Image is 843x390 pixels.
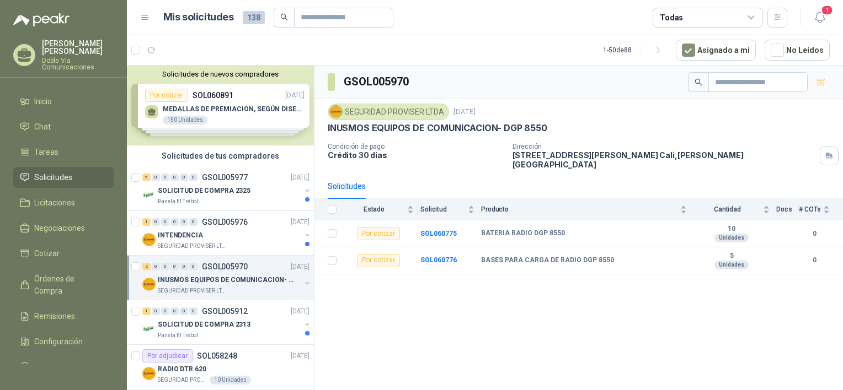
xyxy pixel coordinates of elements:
[291,306,310,317] p: [DATE]
[328,180,366,192] div: Solicitudes
[180,263,188,270] div: 0
[189,263,198,270] div: 0
[420,199,481,220] th: Solicitud
[180,307,188,315] div: 0
[693,225,770,234] b: 10
[142,218,151,226] div: 1
[202,174,248,181] p: GSOL005977
[142,307,151,315] div: 1
[34,247,60,259] span: Cotizar
[776,199,799,220] th: Docs
[202,218,248,226] p: GSOL005976
[481,199,693,220] th: Producto
[34,335,83,348] span: Configuración
[13,306,114,327] a: Remisiones
[34,146,58,158] span: Tareas
[799,199,843,220] th: # COTs
[660,12,683,24] div: Todas
[420,256,457,264] b: SOL060776
[158,286,227,295] p: SEGURIDAD PROVISER LTDA
[343,199,420,220] th: Estado
[202,307,248,315] p: GSOL005912
[453,107,476,117] p: [DATE]
[127,345,314,389] a: Por adjudicarSOL058248[DATE] Company LogoRADIO DTR 620SEGURIDAD PROVISER LTDA10 Unidades
[799,255,830,266] b: 0
[799,205,821,213] span: # COTs
[13,331,114,352] a: Configuración
[291,217,310,227] p: [DATE]
[34,361,97,373] span: Manuales y ayuda
[328,104,449,120] div: SEGURIDAD PROVISER LTDA
[158,230,203,241] p: INTENDENCIA
[328,150,504,160] p: Crédito 30 días
[34,171,72,183] span: Solicitudes
[693,205,761,213] span: Cantidad
[161,218,169,226] div: 0
[158,242,227,251] p: SEGURIDAD PROVISER LTDA
[158,186,250,196] p: SOLICITUD DE COMPRA 2325
[152,307,160,315] div: 0
[142,215,312,251] a: 1 0 0 0 0 0 GSOL005976[DATE] Company LogoINTENDENCIASEGURIDAD PROVISER LTDA
[158,319,250,330] p: SOLICITUD DE COMPRA 2313
[127,66,314,145] div: Solicitudes de nuevos compradoresPor cotizarSOL060891[DATE] MEDALLAS DE PREMIACION, SEGÚN DISEÑO ...
[34,95,52,107] span: Inicio
[180,218,188,226] div: 0
[34,273,103,297] span: Órdenes de Compra
[163,9,234,25] h1: Mis solicitudes
[799,229,830,239] b: 0
[142,174,151,181] div: 5
[481,229,565,238] b: BATERIA RADIO DGP 8550
[142,233,156,246] img: Company Logo
[513,143,816,150] p: Dirección
[693,252,770,261] b: 5
[152,263,160,270] div: 0
[158,331,198,340] p: Panela El Trébol
[343,205,405,213] span: Estado
[481,256,614,265] b: BASES PARA CARGA DE RADIO DGP 8550
[810,8,830,28] button: 1
[189,174,198,181] div: 0
[161,174,169,181] div: 0
[328,143,504,150] p: Condición de pago
[420,230,457,237] a: SOL060775
[170,263,179,270] div: 0
[291,172,310,183] p: [DATE]
[13,192,114,213] a: Licitaciones
[13,13,70,26] img: Logo peakr
[328,122,547,134] p: INUSMOS EQUIPOS DE COMUNICACION- DGP 8550
[13,167,114,188] a: Solicitudes
[34,222,85,234] span: Negociaciones
[420,205,466,213] span: Solicitud
[13,243,114,264] a: Cotizar
[202,263,248,270] p: GSOL005970
[714,234,749,242] div: Unidades
[13,268,114,301] a: Órdenes de Compra
[180,174,188,181] div: 0
[142,263,151,270] div: 2
[357,254,400,267] div: Por cotizar
[695,78,702,86] span: search
[13,116,114,137] a: Chat
[34,197,75,209] span: Licitaciones
[189,218,198,226] div: 0
[210,376,251,384] div: 10 Unidades
[821,5,833,15] span: 1
[34,121,51,133] span: Chat
[243,11,265,24] span: 138
[330,106,342,118] img: Company Logo
[280,13,288,21] span: search
[158,275,295,285] p: INUSMOS EQUIPOS DE COMUNICACION- DGP 8550
[158,197,198,206] p: Panela El Trébol
[170,307,179,315] div: 0
[189,307,198,315] div: 0
[42,40,114,55] p: [PERSON_NAME] [PERSON_NAME]
[152,174,160,181] div: 0
[142,260,312,295] a: 2 0 0 0 0 0 GSOL005970[DATE] Company LogoINUSMOS EQUIPOS DE COMUNICACION- DGP 8550SEGURIDAD PROVI...
[344,73,410,90] h3: GSOL005970
[693,199,776,220] th: Cantidad
[142,278,156,291] img: Company Logo
[197,352,237,360] p: SOL058248
[142,367,156,380] img: Company Logo
[676,40,756,61] button: Asignado a mi
[603,41,667,59] div: 1 - 50 de 88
